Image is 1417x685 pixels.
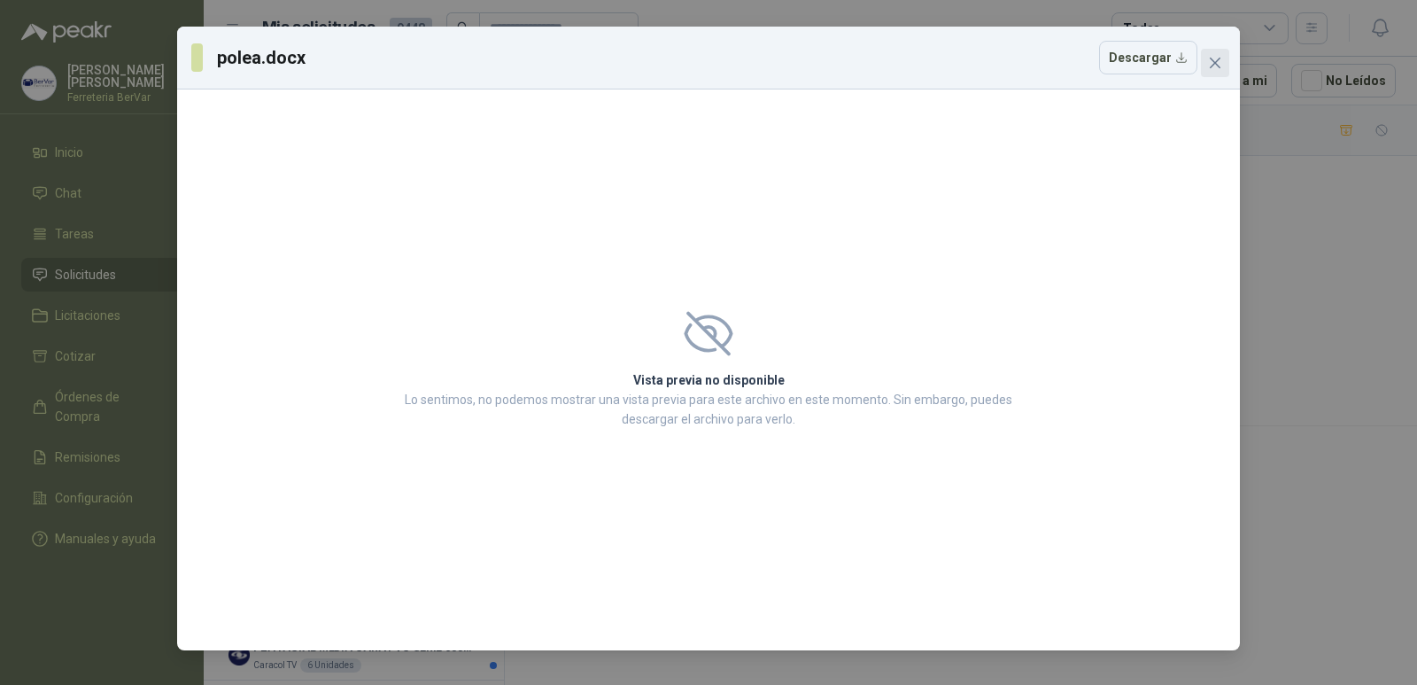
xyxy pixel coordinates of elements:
button: Descargar [1099,41,1197,74]
span: close [1208,56,1222,70]
p: Lo sentimos, no podemos mostrar una vista previa para este archivo en este momento. Sin embargo, ... [399,390,1018,429]
h2: Vista previa no disponible [399,370,1018,390]
h3: polea.docx [217,44,308,71]
button: Close [1201,49,1229,77]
